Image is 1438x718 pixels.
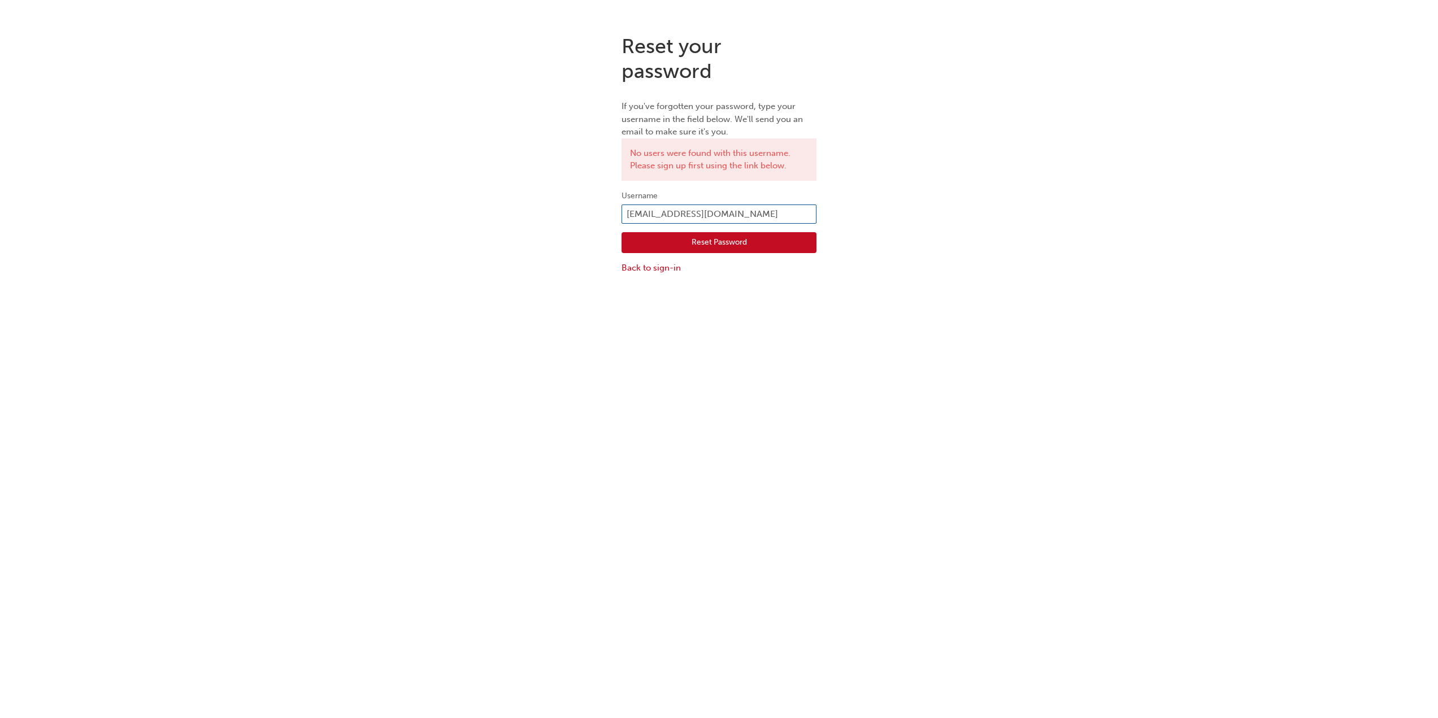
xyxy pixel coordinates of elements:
[622,100,816,138] p: If you've forgotten your password, type your username in the field below. We'll send you an email...
[622,138,816,181] div: No users were found with this username. Please sign up first using the link below.
[622,232,816,254] button: Reset Password
[622,262,816,275] a: Back to sign-in
[622,204,816,224] input: Username
[622,34,816,83] h1: Reset your password
[622,189,816,203] label: Username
